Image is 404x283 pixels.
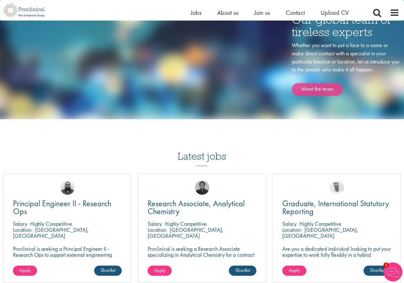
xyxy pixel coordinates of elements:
[299,220,341,227] p: Highly Competitive
[148,200,256,215] a: Research Associate, Analytical Chemistry
[282,226,358,239] p: [GEOGRAPHIC_DATA], [GEOGRAPHIC_DATA]
[282,198,389,217] span: Graduate, International Statutory Reporting
[282,246,391,264] p: Are you a dedicated individual looking to put your expertise to work fully flexibly in a hybrid p...
[13,226,89,239] p: [GEOGRAPHIC_DATA], [GEOGRAPHIC_DATA]
[383,262,402,281] img: Chatbot
[254,9,270,17] a: Join us
[321,9,349,17] a: Upload CV
[13,266,37,276] a: Apply
[195,181,209,195] img: Mike Raletz
[191,9,201,17] a: Jobs
[13,220,27,227] span: Salary
[13,226,32,233] span: Location:
[292,41,399,96] div: Whether you want to put a face to a name or make direct contact with a specialist in your particu...
[13,200,122,215] a: Principal Engineer II - Research Ops
[178,135,226,166] h3: Latest jobs
[292,14,399,38] h3: Our global team of tireless experts
[292,83,343,96] a: Meet the team
[148,246,256,270] p: Proclinical is seeking a Research Associate specializing in Analytical Chemistry for a contract r...
[330,181,344,195] img: Joshua Bye
[148,226,223,239] p: [GEOGRAPHIC_DATA], [GEOGRAPHIC_DATA]
[13,246,122,270] p: Proclinical is seeking a Principal Engineer II - Research Ops to support external engineering pro...
[282,200,391,215] a: Graduate, International Statutory Reporting
[165,220,207,227] p: Highly Competitive
[282,226,302,233] span: Location:
[148,220,162,227] span: Salary
[217,9,238,17] a: About us
[289,267,300,274] span: Apply
[282,266,306,276] a: Apply
[19,267,31,274] span: Apply
[383,262,389,268] span: 1
[282,220,297,227] span: Salary
[229,266,256,276] a: Shortlist
[286,9,305,17] a: Contact
[30,220,72,227] p: Highly Competitive
[154,267,165,274] span: Apply
[148,198,245,217] span: Research Associate, Analytical Chemistry
[60,181,75,195] img: Ashley Bennett
[148,226,167,233] span: Location:
[148,266,172,276] a: Apply
[13,198,111,217] span: Principal Engineer II - Research Ops
[364,266,391,276] a: Shortlist
[94,266,122,276] a: Shortlist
